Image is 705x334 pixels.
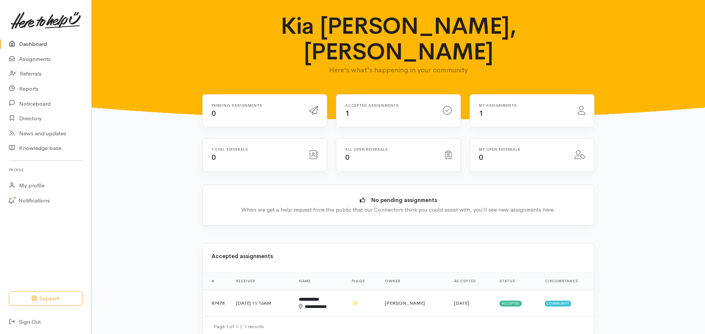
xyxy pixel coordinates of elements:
th: Status [493,272,539,290]
th: Owner [379,272,448,290]
h6: Total referrals [211,147,300,151]
h1: Kia [PERSON_NAME], [PERSON_NAME] [254,13,543,65]
b: Accepted assignments [211,253,273,260]
h6: My open referrals [479,147,565,151]
span: 0 [211,109,216,118]
h6: Pending assignments [211,103,300,107]
h6: Profile [9,165,83,175]
span: 1 [479,109,483,118]
span: 1 [345,109,350,118]
td: [PERSON_NAME] [379,290,448,316]
th: Name [293,272,346,290]
h6: My assignments [479,103,569,107]
td: 87478 [203,290,230,316]
p: Here's what's happening in your community [254,65,543,75]
th: Accepted [448,272,493,290]
h6: Accepted assignments [345,103,434,107]
th: Flags [346,272,379,290]
th: Circumstance [539,272,594,290]
span: | [240,323,242,330]
button: Support [9,291,83,306]
span: 0 [345,153,350,162]
h6: All open referrals [345,147,436,151]
span: 0 [211,153,216,162]
time: [DATE] [454,300,469,306]
small: Page 1 of 1 1 records [214,323,264,330]
span: 0 [479,153,483,162]
span: Community [545,301,571,307]
div: When we get a help request from the public that our Connectors think you could assist with, you'l... [214,206,583,214]
span: Accepted [499,301,522,307]
th: Received [230,272,293,290]
b: No pending assignments [371,197,437,203]
td: [DATE] 11:16AM [230,290,293,316]
th: # [203,272,230,290]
